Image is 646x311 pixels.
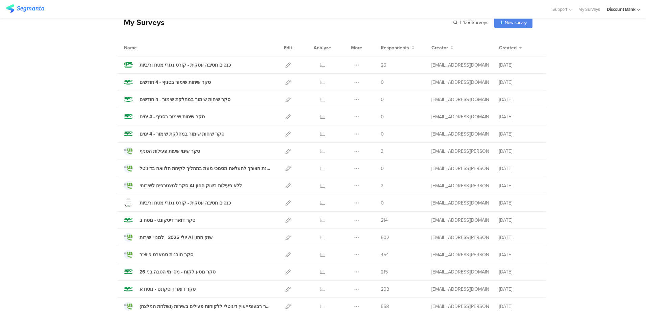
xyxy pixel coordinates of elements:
[459,19,462,26] span: |
[499,44,517,51] span: Created
[499,268,540,276] div: [DATE]
[431,79,489,86] div: anat.gilad@dbank.co.il
[124,285,196,293] a: סקר דואר דיסקונט - נוסח א
[499,234,540,241] div: [DATE]
[124,267,216,276] a: סקר מסע לקוח - מסיימי הטבה בני 26
[140,286,196,293] div: סקר דואר דיסקונט - נוסח א
[499,79,540,86] div: [DATE]
[140,165,271,172] div: בחינת הצורך להעלאת מסמכי מעמ בתהליך לקיחת הלוואה בדיגיטל
[381,165,384,172] span: 0
[431,165,489,172] div: hofit.refael@dbank.co.il
[140,234,213,241] div: יולי 2025 למנויי שירות AI שוק ההון
[431,217,489,224] div: anat.gilad@dbank.co.il
[499,199,540,207] div: [DATE]
[140,130,224,138] div: סקר שיחות שימור במחלקת שימור - 4 ימים
[499,286,540,293] div: [DATE]
[381,113,384,120] span: 0
[431,268,489,276] div: anat.gilad@dbank.co.il
[124,250,193,259] a: סקר תובנות סמארט פיוצ'ר
[124,147,200,155] a: סקר שינוי שעות פעילות הסניף
[124,44,165,51] div: Name
[381,148,383,155] span: 3
[124,216,195,224] a: סקר דואר דיסקונט - נוסח ב
[552,6,567,13] span: Support
[381,303,389,310] span: 558
[431,286,489,293] div: anat.gilad@dbank.co.il
[124,61,231,69] a: כנסים חטיבה עסקית - קורס נגזרי מטח וריביות
[349,39,364,56] div: More
[381,217,388,224] span: 214
[381,251,389,258] span: 454
[607,6,636,13] div: Discount Bank
[505,19,527,26] span: New survey
[140,79,211,86] div: סקר שיחות שימור בסניף - 4 חודשים
[381,199,384,207] span: 0
[381,286,389,293] span: 203
[140,62,231,69] div: כנסים חטיבה עסקית - קורס נגזרי מטח וריביות
[381,182,383,189] span: 2
[499,303,540,310] div: [DATE]
[140,96,230,103] div: סקר שיחות שימור במחלקת שימור - 4 חודשים
[381,44,415,51] button: Respondents
[431,113,489,120] div: anat.gilad@dbank.co.il
[124,233,213,242] a: יולי 2025 למנויי שירות AI שוק ההון
[431,303,489,310] div: hofit.refael@dbank.co.il
[463,19,489,26] span: 128 Surveys
[140,217,195,224] div: סקר דואר דיסקונט - נוסח ב
[499,182,540,189] div: [DATE]
[140,268,216,276] div: סקר מסע לקוח - מסיימי הטבה בני 26
[431,148,489,155] div: hofit.refael@dbank.co.il
[431,62,489,69] div: anat.gilad@dbank.co.il
[499,113,540,120] div: [DATE]
[381,44,409,51] span: Respondents
[381,130,384,138] span: 0
[431,130,489,138] div: anat.gilad@dbank.co.il
[499,96,540,103] div: [DATE]
[381,234,389,241] span: 502
[381,79,384,86] span: 0
[499,217,540,224] div: [DATE]
[140,303,271,310] div: יוני 25 סקר רבעוני ייעוץ דיגיטלי ללקוחות פעילים בשירות (נשלחת המלצה)
[140,251,193,258] div: סקר תובנות סמארט פיוצ'ר
[381,96,384,103] span: 0
[381,268,388,276] span: 215
[431,234,489,241] div: hofit.refael@dbank.co.il
[431,44,453,51] button: Creator
[431,96,489,103] div: anat.gilad@dbank.co.il
[499,165,540,172] div: [DATE]
[140,113,205,120] div: סקר שיחות שימור בסניף - 4 ימים
[431,44,448,51] span: Creator
[124,78,211,87] a: סקר שיחות שימור בסניף - 4 חודשים
[124,112,205,121] a: סקר שיחות שימור בסניף - 4 ימים
[499,44,522,51] button: Created
[117,17,165,28] div: My Surveys
[124,164,271,173] a: בחינת הצורך להעלאת מסמכי מעמ בתהליך לקיחת הלוואה בדיגיטל
[140,148,200,155] div: סקר שינוי שעות פעילות הסניף
[499,62,540,69] div: [DATE]
[124,302,271,311] a: יוני 25 סקר רבעוני ייעוץ דיגיטלי ללקוחות פעילים בשירות (נשלחת המלצה)
[124,129,224,138] a: סקר שיחות שימור במחלקת שימור - 4 ימים
[140,199,231,207] div: כנסים חטיבה עסקית - קורס נגזרי מטח וריביות
[431,199,489,207] div: anat.gilad@dbank.co.il
[281,39,295,56] div: Edit
[381,62,386,69] span: 26
[124,95,230,104] a: סקר שיחות שימור במחלקת שימור - 4 חודשים
[499,130,540,138] div: [DATE]
[124,181,242,190] a: סקר למצטרפים לשירותי AI ללא פעילות בשוק ההון
[499,148,540,155] div: [DATE]
[6,4,44,13] img: segmanta logo
[124,198,231,207] a: כנסים חטיבה עסקית - קורס נגזרי מטח וריביות
[499,251,540,258] div: [DATE]
[140,182,242,189] div: סקר למצטרפים לשירותי AI ללא פעילות בשוק ההון
[312,39,332,56] div: Analyze
[431,251,489,258] div: hofit.refael@dbank.co.il
[431,182,489,189] div: hofit.refael@dbank.co.il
